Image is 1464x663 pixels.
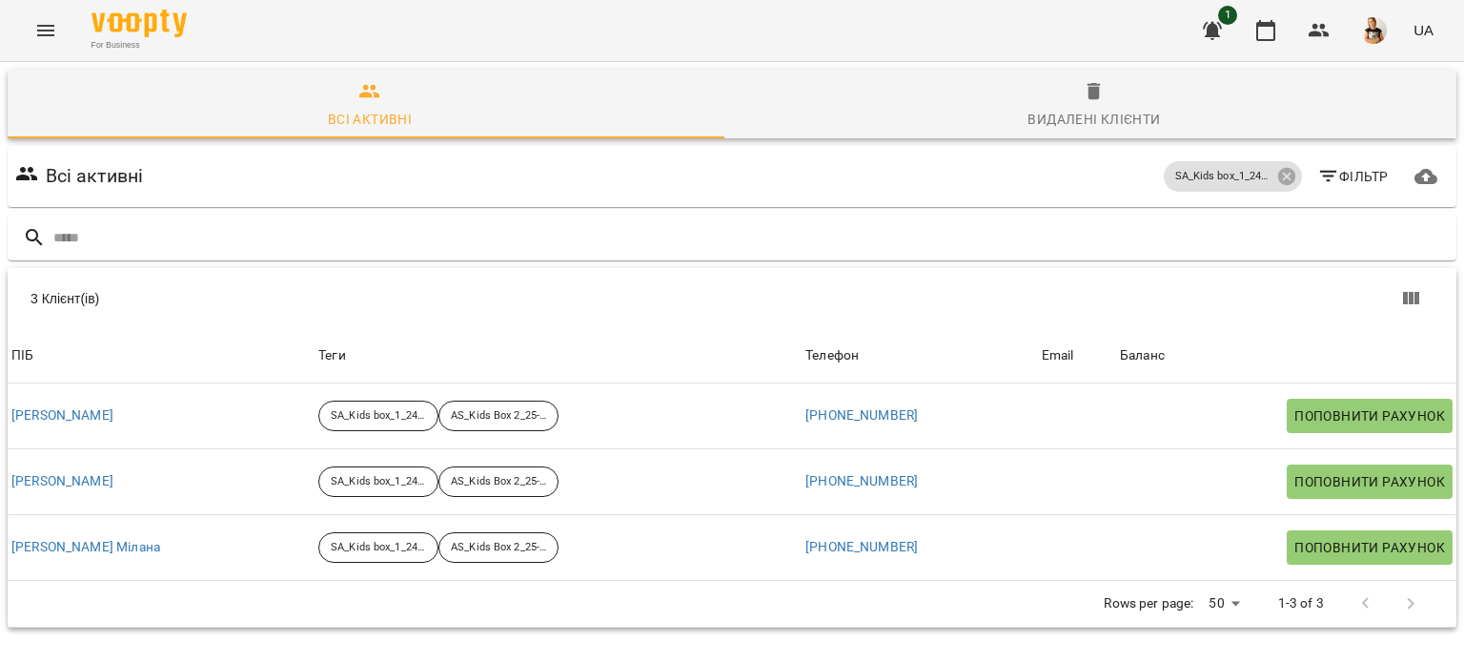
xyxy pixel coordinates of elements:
span: ПІБ [11,344,311,367]
div: ПІБ [11,344,33,367]
span: Фільтр [1317,165,1389,188]
button: Показати колонки [1388,276,1433,321]
div: SA_Kids box_1_24-25 [318,532,438,563]
div: Table Toolbar [8,268,1456,329]
span: Поповнити рахунок [1294,470,1445,493]
p: AS_Kids Box 2_25-26 [451,540,546,556]
div: 50 [1201,590,1247,617]
p: SA_Kids box_1_24-25 [331,474,426,490]
a: [PERSON_NAME] [11,406,113,425]
button: Поповнити рахунок [1287,399,1453,433]
div: Sort [805,344,859,367]
div: AS_Kids Box 2_25-26 [438,532,559,563]
div: SA_Kids box_1_24-25 [318,401,438,431]
button: UA [1406,12,1441,48]
div: Всі активні [328,108,412,131]
p: Rows per page: [1104,594,1193,613]
div: Sort [11,344,33,367]
div: Sort [1120,344,1165,367]
span: UA [1413,20,1433,40]
div: SA_Kids box_1_24-25 [1164,161,1302,192]
span: Баланс [1120,344,1453,367]
div: Телефон [805,344,859,367]
div: SA_Kids box_1_24-25 [318,466,438,497]
span: Поповнити рахунок [1294,404,1445,427]
p: SA_Kids box_1_24-25 [331,540,426,556]
img: Voopty Logo [91,10,187,37]
span: For Business [91,39,187,52]
button: Поповнити рахунок [1287,530,1453,565]
p: AS_Kids Box 2_25-26 [451,408,546,425]
p: SA_Kids box_1_24-25 [331,408,426,425]
span: Телефон [805,344,1034,367]
span: 1 [1218,6,1237,25]
img: 2e4f89398f4c2dde7e67aabe9e64803a.png [1360,17,1387,44]
div: AS_Kids Box 2_25-26 [438,401,559,431]
div: Видалені клієнти [1027,108,1160,131]
span: Поповнити рахунок [1294,536,1445,559]
h6: Всі активні [46,161,144,191]
div: 3 Клієнт(ів) [30,289,743,308]
button: Menu [23,8,69,53]
div: Теги [318,344,798,367]
a: [PERSON_NAME] [11,472,113,491]
p: SA_Kids box_1_24-25 [1175,169,1271,185]
a: [PERSON_NAME] Мiлана [11,538,160,557]
a: [PHONE_NUMBER] [805,473,918,488]
div: AS_Kids Box 2_25-26 [438,466,559,497]
a: [PHONE_NUMBER] [805,539,918,554]
p: 1-3 of 3 [1278,594,1324,613]
div: Email [1042,344,1074,367]
p: AS_Kids Box 2_25-26 [451,474,546,490]
div: Баланс [1120,344,1165,367]
span: Email [1042,344,1112,367]
button: Поповнити рахунок [1287,465,1453,499]
button: Фільтр [1310,159,1396,194]
a: [PHONE_NUMBER] [805,407,918,423]
div: Sort [1042,344,1074,367]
